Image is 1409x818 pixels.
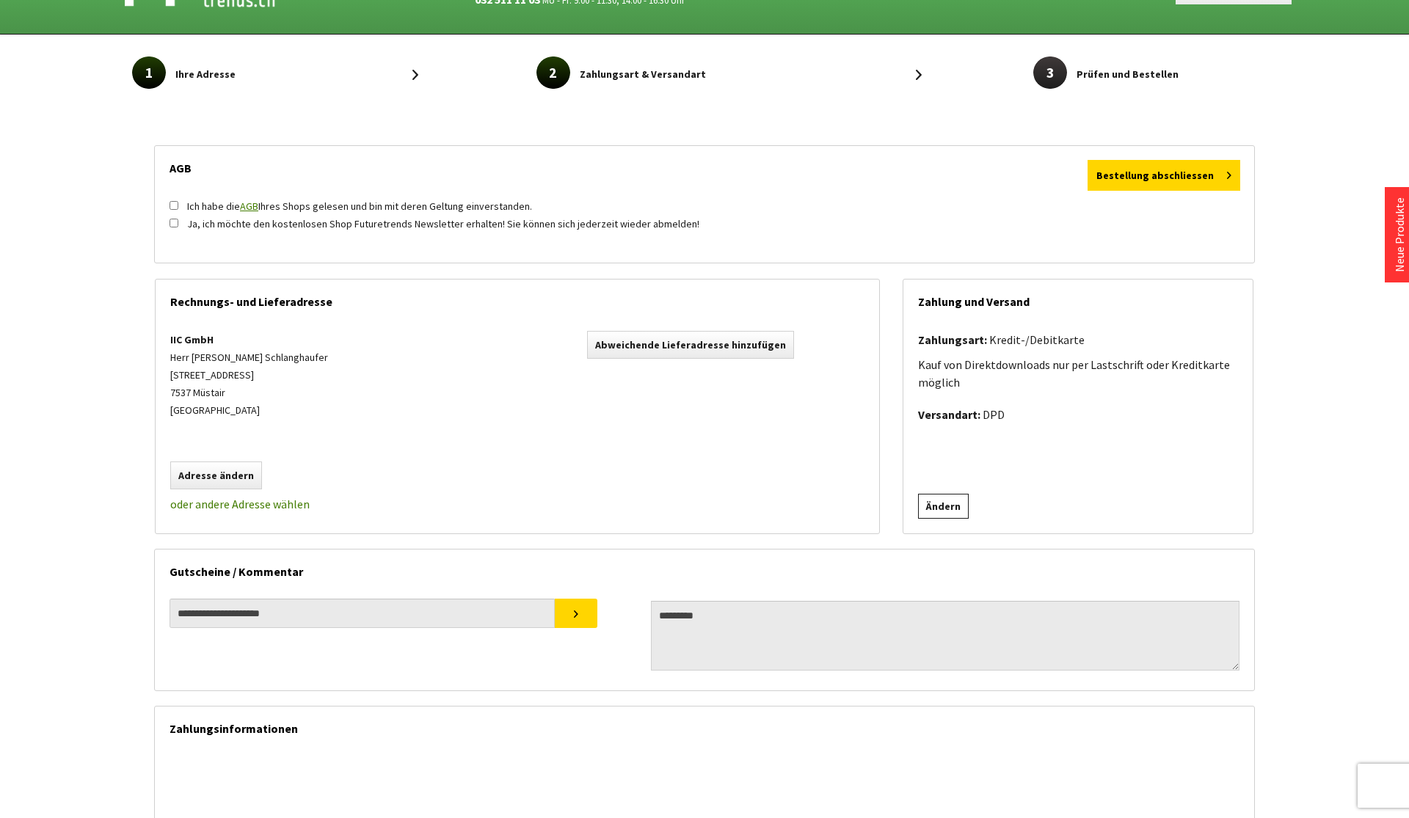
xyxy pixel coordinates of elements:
span: [GEOGRAPHIC_DATA] [170,403,260,417]
span: 1 [132,56,166,89]
a: Neue Produkte [1392,197,1407,272]
a: Ändern [918,494,969,519]
a: Abweichende Lieferadresse hinzufügen [587,331,794,359]
div: Zahlungsinformationen [170,706,1239,743]
span: 3 [1033,56,1067,89]
span: IIC GmbH [170,333,214,346]
div: AGB [170,146,1239,183]
span: Müstair [193,386,225,399]
label: Ja, ich möchte den kostenlosen Shop Futuretrends Newsletter erhalten! Sie können sich jederzeit w... [187,217,699,230]
a: Adresse ändern [170,461,262,489]
label: Ich habe die Ihres Shops gelesen und bin mit deren Geltung einverstanden. [187,200,532,213]
span: Herr [170,351,189,364]
strong: Versandart: [918,407,980,422]
span: Prüfen und Bestellen [1077,65,1179,83]
span: DPD [983,407,1005,422]
button: Bestellung abschliessen [1088,160,1240,191]
span: [STREET_ADDRESS] [170,368,254,381]
span: 2 [536,56,570,89]
div: Zahlung und Versand [918,280,1239,316]
strong: Zahlungsart: [918,332,987,347]
div: Rechnungs- und Lieferadresse [170,280,864,316]
span: Kredit-/Debitkarte [989,332,1085,347]
span: Schlanghaufer [265,351,328,364]
p: Kauf von Direktdownloads nur per Lastschrift oder Kreditkarte möglich [918,356,1239,391]
a: oder andere Adresse wählen [170,497,310,511]
a: AGB [240,200,258,213]
span: [PERSON_NAME] [192,351,263,364]
div: Gutscheine / Kommentar [170,549,1239,586]
span: Ihre Adresse [175,65,236,83]
span: 7537 [170,386,191,399]
span: Zahlungsart & Versandart [580,65,706,83]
